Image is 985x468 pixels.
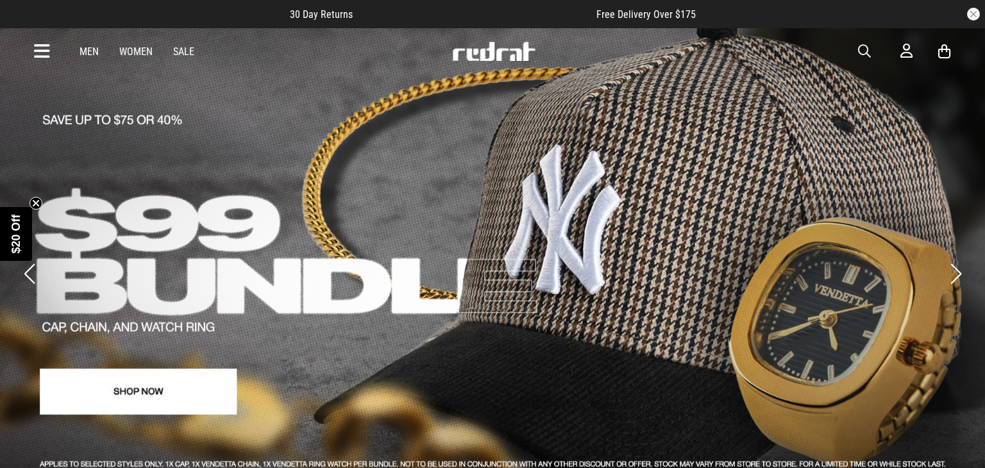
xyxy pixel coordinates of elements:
iframe: Customer reviews powered by Trustpilot [378,8,571,21]
button: Previous slide [21,260,38,288]
span: 30 Day Returns [290,8,353,21]
a: Sale [173,46,194,58]
a: Men [80,46,99,58]
span: $20 Off [10,214,22,253]
button: Next slide [947,260,964,288]
span: Free Delivery Over $175 [596,8,696,21]
button: Open LiveChat chat widget [10,5,49,44]
button: Close teaser [29,197,42,210]
a: Women [119,46,153,58]
img: Redrat logo [451,42,536,61]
